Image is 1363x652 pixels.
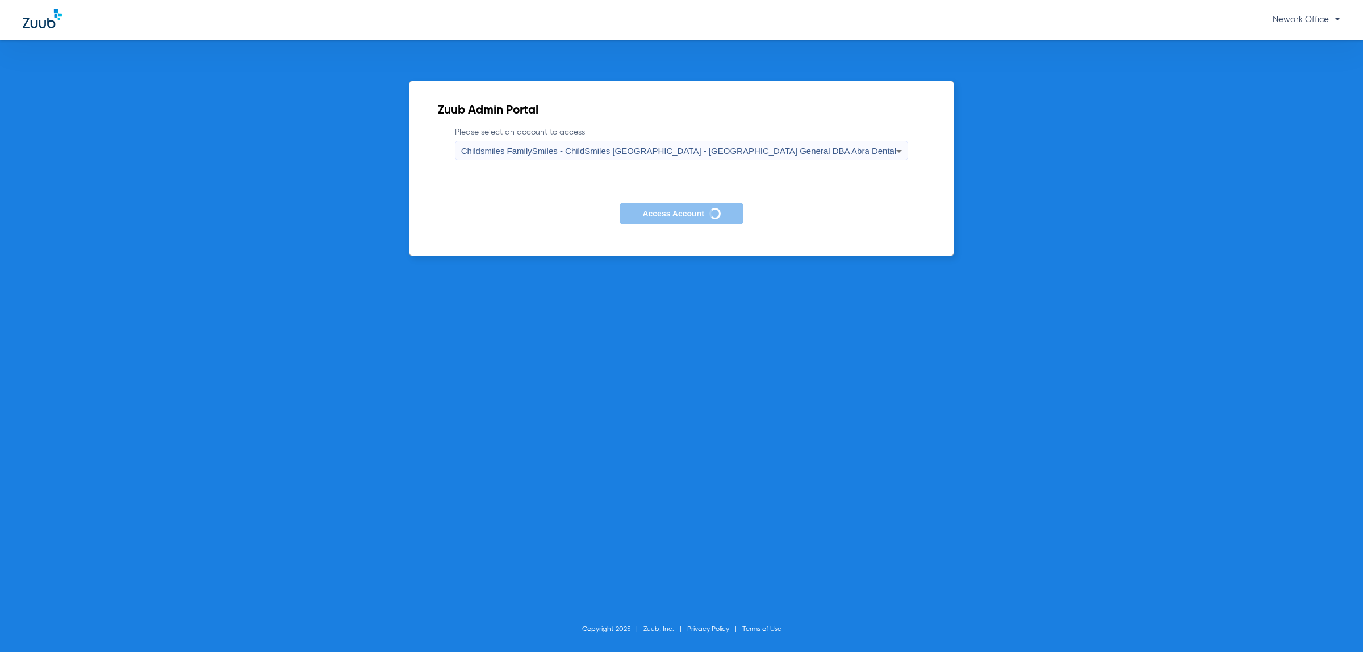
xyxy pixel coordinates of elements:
[23,9,62,28] img: Zuub Logo
[687,626,729,633] a: Privacy Policy
[461,146,897,156] span: Childsmiles FamilySmiles - ChildSmiles [GEOGRAPHIC_DATA] - [GEOGRAPHIC_DATA] General DBA Abra Dental
[438,105,926,116] h2: Zuub Admin Portal
[582,624,643,635] li: Copyright 2025
[1273,15,1340,24] span: Newark Office
[642,209,704,218] span: Access Account
[620,203,743,225] button: Access Account
[455,127,909,160] label: Please select an account to access
[1306,597,1363,652] iframe: Chat Widget
[643,624,687,635] li: Zuub, Inc.
[742,626,781,633] a: Terms of Use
